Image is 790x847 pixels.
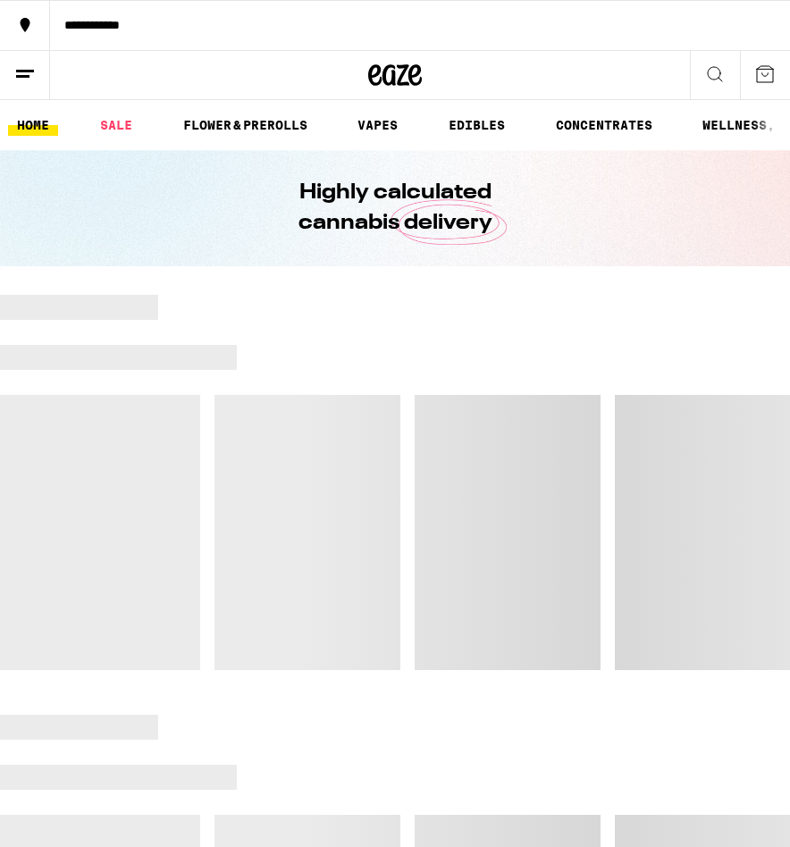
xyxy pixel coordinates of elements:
a: CONCENTRATES [547,114,661,136]
a: SALE [91,114,141,136]
a: EDIBLES [440,114,514,136]
a: VAPES [349,114,407,136]
a: FLOWER & PREROLLS [174,114,316,136]
a: HOME [8,114,58,136]
h1: Highly calculated cannabis delivery [248,178,542,239]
